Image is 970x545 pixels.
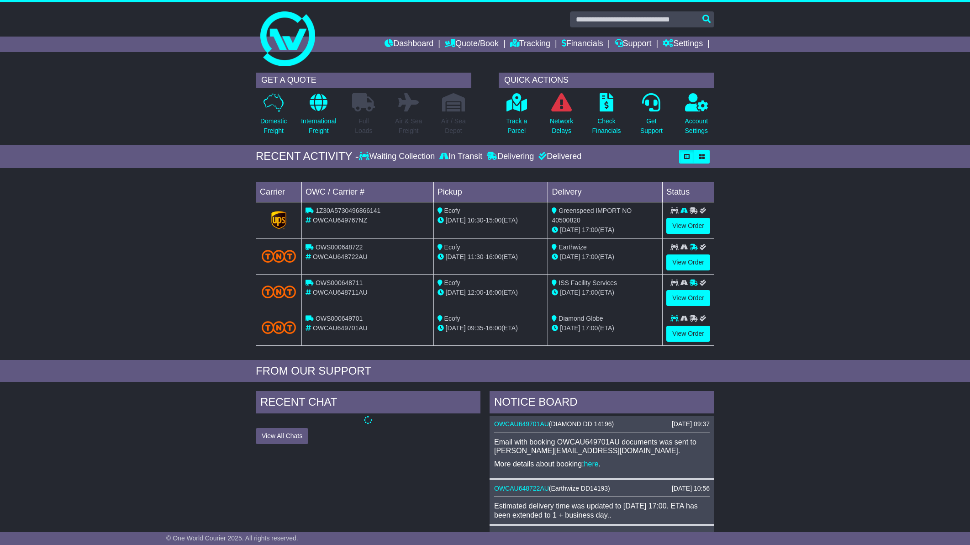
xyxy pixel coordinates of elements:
div: - (ETA) [438,323,544,333]
p: More details about booking: . [494,460,710,468]
td: Status [663,182,714,202]
span: Greenspeed fox handles [551,531,621,538]
div: - (ETA) [438,252,544,262]
span: 17:00 [582,324,598,332]
span: OWCAU648711AU [313,289,368,296]
div: - (ETA) [438,288,544,297]
p: Air & Sea Freight [395,116,422,136]
span: 17:00 [582,289,598,296]
span: [DATE] [446,289,466,296]
p: Track a Parcel [506,116,527,136]
p: Full Loads [352,116,375,136]
a: Financials [562,37,603,52]
div: NOTICE BOARD [490,391,714,416]
a: Dashboard [385,37,433,52]
a: Support [615,37,652,52]
span: [DATE] [560,324,580,332]
div: Waiting Collection [359,152,437,162]
img: TNT_Domestic.png [262,286,296,298]
div: Delivering [485,152,536,162]
p: Check Financials [592,116,621,136]
span: Diamond Globe [559,315,603,322]
span: 15:00 [485,217,501,224]
span: OWS000648711 [316,279,363,286]
a: View Order [666,326,710,342]
button: View All Chats [256,428,308,444]
div: RECENT ACTIVITY - [256,150,359,163]
div: Estimated delivery time was updated to [DATE] 17:00. ETA has been extended to 1 + business day.. [494,502,710,519]
span: Earthwize [559,243,586,251]
span: 17:00 [582,253,598,260]
a: Settings [663,37,703,52]
span: [DATE] [560,226,580,233]
td: Pickup [433,182,548,202]
a: Quote/Book [445,37,499,52]
span: 1Z30A5730496866141 [316,207,380,214]
span: ISS Facility Services [559,279,617,286]
a: OWCAU648722AU [494,485,549,492]
span: OWCAU648722AU [313,253,368,260]
span: 17:00 [582,226,598,233]
span: Greenspeed IMPORT NO 40500820 [552,207,632,224]
span: [DATE] [560,289,580,296]
div: ( ) [494,531,710,539]
div: ( ) [494,485,710,492]
span: [DATE] [446,217,466,224]
div: [DATE] 09:37 [672,420,710,428]
a: InternationalFreight [300,93,337,141]
p: Air / Sea Depot [441,116,466,136]
td: OWC / Carrier # [302,182,434,202]
p: Email with booking OWCAU649701AU documents was sent to [PERSON_NAME][EMAIL_ADDRESS][DOMAIN_NAME]. [494,438,710,455]
span: Ecofy [444,315,460,322]
span: 12:00 [468,289,484,296]
span: DIAMOND DD 14196 [551,420,612,428]
a: View Order [666,254,710,270]
a: GetSupport [640,93,663,141]
a: AccountSettings [685,93,709,141]
span: © One World Courier 2025. All rights reserved. [166,534,298,542]
span: 16:00 [485,324,501,332]
div: [DATE] 21:32 [672,531,710,539]
img: TNT_Domestic.png [262,321,296,333]
span: Ecofy [444,279,460,286]
span: Ecofy [444,243,460,251]
p: Account Settings [685,116,708,136]
span: 16:00 [485,289,501,296]
div: GET A QUOTE [256,73,471,88]
span: [DATE] [446,253,466,260]
p: International Freight [301,116,336,136]
div: FROM OUR SUPPORT [256,365,714,378]
span: OWS000648722 [316,243,363,251]
span: [DATE] [446,324,466,332]
div: In Transit [437,152,485,162]
span: OWCAU649701AU [313,324,368,332]
div: - (ETA) [438,216,544,225]
div: RECENT CHAT [256,391,480,416]
p: Domestic Freight [260,116,287,136]
a: View Order [666,290,710,306]
td: Carrier [256,182,302,202]
span: 11:30 [468,253,484,260]
a: Track aParcel [506,93,527,141]
a: OWCBE648944AU [494,531,548,538]
span: OWS000649701 [316,315,363,322]
span: Earthwize DD14193 [551,485,608,492]
a: NetworkDelays [549,93,574,141]
span: OWCAU649767NZ [313,217,367,224]
span: [DATE] [560,253,580,260]
p: Network Delays [550,116,573,136]
img: GetCarrierServiceLogo [271,211,287,229]
div: [DATE] 10:56 [672,485,710,492]
span: 16:00 [485,253,501,260]
div: Delivered [536,152,581,162]
td: Delivery [548,182,663,202]
a: DomesticFreight [260,93,287,141]
div: (ETA) [552,288,659,297]
div: (ETA) [552,252,659,262]
a: View Order [666,218,710,234]
div: (ETA) [552,225,659,235]
span: 10:30 [468,217,484,224]
div: ( ) [494,420,710,428]
p: Get Support [640,116,663,136]
a: here [584,460,599,468]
